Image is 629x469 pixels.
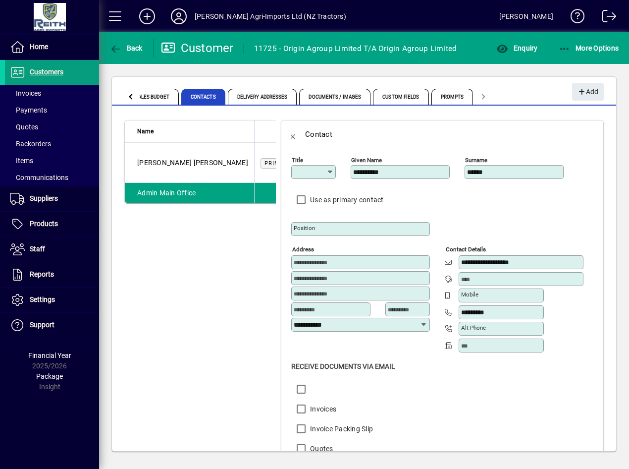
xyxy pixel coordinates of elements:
[126,89,179,105] span: Sales Budget
[431,89,473,105] span: Prompts
[254,41,457,57] div: 11725 - Origin Agroup Limited T/A Origin Agroup Limited
[308,195,384,205] label: Use as primary contact
[30,68,63,76] span: Customers
[5,262,99,287] a: Reports
[5,102,99,118] a: Payments
[137,189,175,197] span: Admin Main
[5,152,99,169] a: Items
[163,7,195,25] button: Profile
[305,126,332,142] div: Contact
[5,288,99,312] a: Settings
[137,126,248,137] div: Name
[30,43,48,51] span: Home
[572,83,604,101] button: Add
[194,159,248,167] span: [PERSON_NAME]
[10,106,47,114] span: Payments
[10,123,38,131] span: Quotes
[5,212,99,236] a: Products
[30,295,55,303] span: Settings
[131,7,163,25] button: Add
[499,8,553,24] div: [PERSON_NAME]
[461,324,486,331] mat-label: Alt Phone
[30,220,58,228] span: Products
[30,245,45,253] span: Staff
[5,169,99,186] a: Communications
[308,424,373,434] label: Invoice Packing Slip
[5,118,99,135] a: Quotes
[161,40,234,56] div: Customer
[308,444,333,454] label: Quotes
[28,352,71,359] span: Financial Year
[294,225,315,232] mat-label: Position
[5,237,99,262] a: Staff
[292,157,303,164] mat-label: Title
[36,372,63,380] span: Package
[5,313,99,338] a: Support
[559,44,619,52] span: More Options
[137,159,192,167] span: [PERSON_NAME]
[137,126,154,137] span: Name
[496,44,537,52] span: Enquiry
[291,362,395,370] span: Receive Documents Via Email
[228,89,297,105] span: Delivery Addresses
[30,270,54,278] span: Reports
[264,160,292,167] span: Primary
[30,321,54,329] span: Support
[10,157,33,165] span: Items
[5,85,99,102] a: Invoices
[556,39,622,57] button: More Options
[107,39,145,57] button: Back
[563,2,585,34] a: Knowledge Base
[281,122,305,146] button: Back
[5,186,99,211] a: Suppliers
[177,189,196,197] span: Office
[195,8,346,24] div: [PERSON_NAME] Agri-Imports Ltd (NZ Tractors)
[30,194,58,202] span: Suppliers
[373,89,428,105] span: Custom Fields
[308,404,336,414] label: Invoices
[181,89,225,105] span: Contacts
[595,2,617,34] a: Logout
[10,174,68,181] span: Communications
[10,140,51,148] span: Backorders
[5,135,99,152] a: Backorders
[109,44,143,52] span: Back
[299,89,370,105] span: Documents / Images
[5,35,99,59] a: Home
[461,291,478,298] mat-label: Mobile
[577,84,598,100] span: Add
[10,89,41,97] span: Invoices
[351,157,382,164] mat-label: Given name
[465,157,487,164] mat-label: Surname
[99,39,154,57] app-page-header-button: Back
[494,39,540,57] button: Enquiry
